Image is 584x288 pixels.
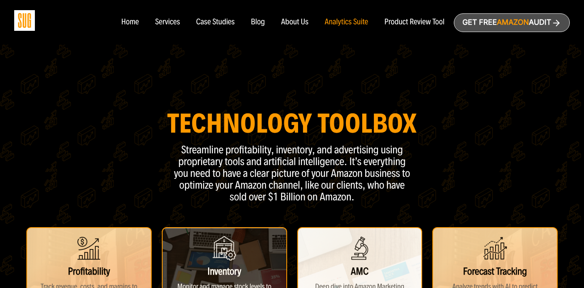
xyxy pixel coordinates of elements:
[14,10,35,31] img: Sug
[155,18,180,27] a: Services
[251,18,265,27] a: Blog
[281,18,309,27] a: About Us
[497,18,529,27] span: Amazon
[167,107,417,140] strong: Technology Toolbox
[384,18,444,27] a: Product Review Tool
[170,144,414,203] p: Streamline profitability, inventory, and advertising using proprietary tools and artificial intel...
[121,18,139,27] a: Home
[196,18,235,27] a: Case Studies
[454,13,570,32] a: Get freeAmazonAudit
[325,18,368,27] a: Analytics Suite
